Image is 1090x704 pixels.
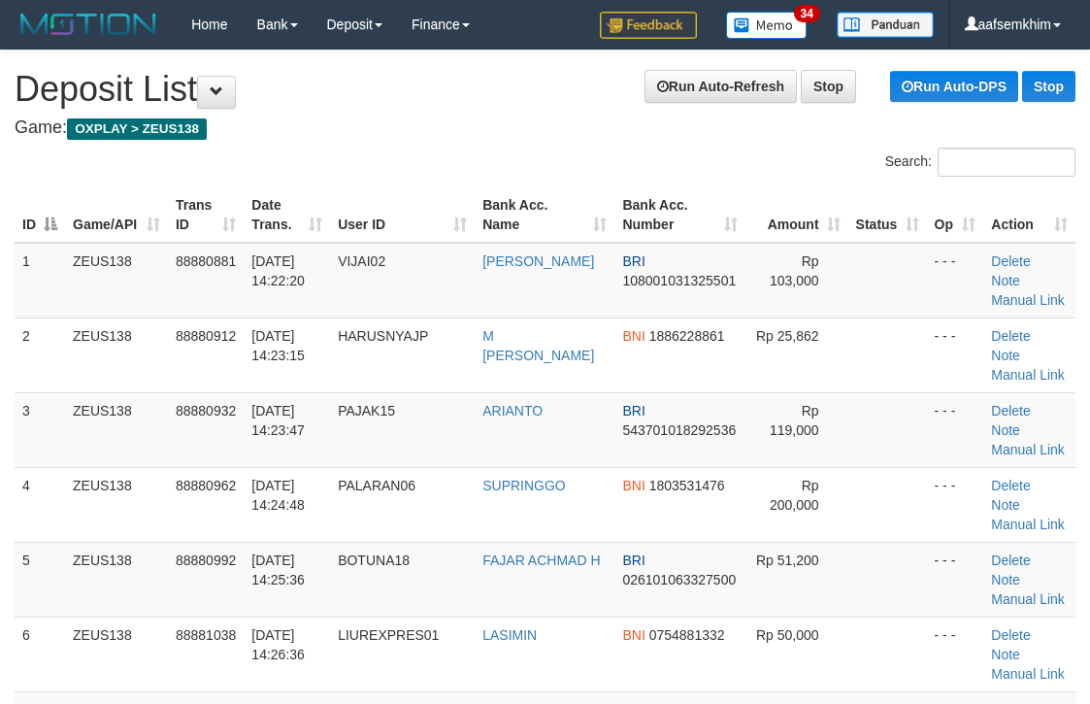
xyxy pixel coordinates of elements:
[622,328,644,344] span: BNI
[338,328,428,344] span: HARUSNYAJP
[770,478,819,513] span: Rp 200,000
[168,187,244,243] th: Trans ID: activate to sort column ascending
[338,478,415,493] span: PALARAN06
[756,627,819,643] span: Rp 50,000
[991,292,1065,308] a: Manual Link
[649,328,725,344] span: Copy 1886228861 to clipboard
[991,273,1020,288] a: Note
[176,478,236,493] span: 88880962
[176,403,236,419] span: 88880932
[67,118,207,140] span: OXPLAY > ZEUS138
[649,478,725,493] span: Copy 1803531476 to clipboard
[65,243,168,318] td: ZEUS138
[176,553,236,568] span: 88880992
[15,467,65,542] td: 4
[756,553,819,568] span: Rp 51,200
[770,403,819,438] span: Rp 119,000
[15,392,65,467] td: 3
[251,403,305,438] span: [DATE] 14:23:47
[927,318,984,392] td: - - -
[251,253,305,288] span: [DATE] 14:22:20
[991,497,1020,513] a: Note
[251,478,305,513] span: [DATE] 14:24:48
[622,553,644,568] span: BRI
[726,12,808,39] img: Button%20Memo.svg
[991,517,1065,532] a: Manual Link
[338,627,439,643] span: LIUREXPRES01
[927,617,984,691] td: - - -
[622,478,644,493] span: BNI
[176,253,236,269] span: 88880881
[644,70,797,103] a: Run Auto-Refresh
[338,253,385,269] span: VIJAI02
[482,403,543,419] a: ARIANTO
[649,627,725,643] span: Copy 0754881332 to clipboard
[991,666,1065,682] a: Manual Link
[338,553,410,568] span: BOTUNA18
[983,187,1075,243] th: Action: activate to sort column ascending
[65,617,168,691] td: ZEUS138
[65,467,168,542] td: ZEUS138
[837,12,934,38] img: panduan.png
[15,617,65,691] td: 6
[482,478,566,493] a: SUPRINGGO
[65,187,168,243] th: Game/API: activate to sort column ascending
[770,253,819,288] span: Rp 103,000
[927,243,984,318] td: - - -
[622,422,736,438] span: Copy 543701018292536 to clipboard
[251,328,305,363] span: [DATE] 14:23:15
[15,10,162,39] img: MOTION_logo.png
[991,253,1030,269] a: Delete
[244,187,330,243] th: Date Trans.: activate to sort column ascending
[794,5,820,22] span: 34
[991,591,1065,607] a: Manual Link
[991,403,1030,419] a: Delete
[927,467,984,542] td: - - -
[15,118,1075,138] h4: Game:
[475,187,614,243] th: Bank Acc. Name: activate to sort column ascending
[622,627,644,643] span: BNI
[622,253,644,269] span: BRI
[622,572,736,587] span: Copy 026101063327500 to clipboard
[65,392,168,467] td: ZEUS138
[991,647,1020,662] a: Note
[991,553,1030,568] a: Delete
[991,572,1020,587] a: Note
[65,318,168,392] td: ZEUS138
[176,627,236,643] span: 88881038
[991,328,1030,344] a: Delete
[15,187,65,243] th: ID: activate to sort column descending
[15,318,65,392] td: 2
[801,70,856,103] a: Stop
[890,71,1018,102] a: Run Auto-DPS
[482,627,537,643] a: LASIMIN
[938,148,1075,177] input: Search:
[848,187,927,243] th: Status: activate to sort column ascending
[482,553,600,568] a: FAJAR ACHMAD H
[176,328,236,344] span: 88880912
[600,12,697,39] img: Feedback.jpg
[330,187,475,243] th: User ID: activate to sort column ascending
[338,403,395,419] span: PAJAK15
[927,392,984,467] td: - - -
[927,542,984,617] td: - - -
[482,253,594,269] a: [PERSON_NAME]
[251,627,305,662] span: [DATE] 14:26:36
[991,367,1065,383] a: Manual Link
[15,70,1075,109] h1: Deposit List
[991,422,1020,438] a: Note
[622,273,736,288] span: Copy 108001031325501 to clipboard
[1022,71,1075,102] a: Stop
[745,187,848,243] th: Amount: activate to sort column ascending
[65,542,168,617] td: ZEUS138
[622,403,644,419] span: BRI
[482,328,594,363] a: M [PERSON_NAME]
[885,148,1075,177] label: Search:
[756,328,819,344] span: Rp 25,862
[991,442,1065,457] a: Manual Link
[991,348,1020,363] a: Note
[15,243,65,318] td: 1
[991,627,1030,643] a: Delete
[251,553,305,587] span: [DATE] 14:25:36
[927,187,984,243] th: Op: activate to sort column ascending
